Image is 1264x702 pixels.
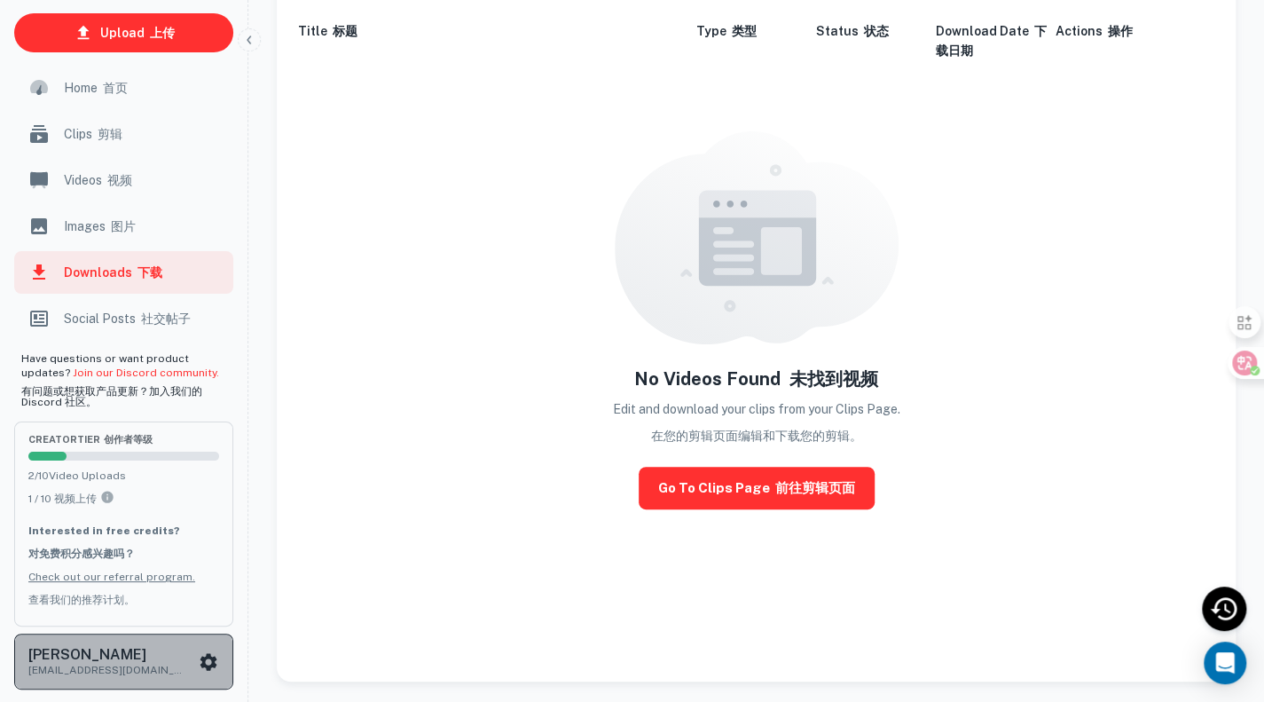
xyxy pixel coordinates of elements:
[137,265,162,280] font: 下载
[111,219,136,233] font: 图片
[936,21,1056,60] h6: Download Date
[333,24,357,38] font: 标题
[64,217,223,236] span: Images
[936,24,1047,58] font: 下载日期
[639,467,875,509] a: Go to Clips Page 前往剪辑页面
[100,490,114,504] svg: You can upload 10 videos per month on the creator tier. Upgrade to upload more.
[14,67,233,109] a: Home 首页
[28,662,188,678] p: [EMAIL_ADDRESS][DOMAIN_NAME]
[789,368,878,390] font: 未找到视频
[14,422,233,627] button: creatorTier 创作者等级2/10Video Uploads1 / 10 视频上传You can upload 10 videos per month on the creator ti...
[651,429,862,443] font: 在您的剪辑页面编辑和下载您的剪辑。
[64,263,223,282] span: Downloads
[28,548,135,560] font: 对免费积分感兴趣吗？
[64,78,223,98] span: Home
[615,131,899,344] img: empty content
[73,367,219,379] a: Join our Discord community.
[107,173,132,187] font: 视频
[98,127,122,141] font: 剪辑
[864,24,889,38] font: 状态
[14,634,233,689] button: [PERSON_NAME][EMAIL_ADDRESS][DOMAIN_NAME]
[28,493,97,505] font: 1 / 10 视频上传
[103,81,128,95] font: 首页
[816,21,936,60] h6: Status
[64,124,223,144] span: Clips
[634,366,878,392] h5: No Videos Found
[21,352,226,408] span: Have questions or want product updates?
[14,159,233,201] a: Videos 视频
[14,13,233,52] a: Upload 上传
[100,23,175,43] p: Upload
[696,21,816,60] h6: Type
[150,26,175,40] font: 上传
[1055,21,1214,60] h6: Actions
[21,385,202,408] font: 有问题或想获取产品更新？加入我们的 Discord 社区。
[28,648,188,662] h6: [PERSON_NAME]
[28,523,219,569] p: Interested in free credits?
[28,571,195,606] a: Check out our referral program.查看我们的推荐计划。
[28,594,135,606] font: 查看我们的推荐计划。
[28,468,219,514] p: 2 / 10 Video Uploads
[14,297,233,340] a: Social Posts 社交帖子
[775,480,855,495] font: 前往剪辑页面
[613,399,900,453] p: Edit and download your clips from your Clips Page.
[14,251,233,294] a: Downloads 下载
[14,205,233,248] a: Images 图片
[64,170,223,190] span: Videos
[14,113,233,155] a: Clips 剪辑
[64,309,223,328] span: Social Posts
[104,434,153,445] font: 创作者等级
[732,24,757,38] font: 类型
[28,435,219,445] span: creator Tier
[1202,587,1246,631] div: Recent Activity
[298,21,696,60] h6: Title
[141,312,191,326] font: 社交帖子
[1107,24,1132,38] font: 操作
[1204,642,1246,684] div: Open Intercom Messenger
